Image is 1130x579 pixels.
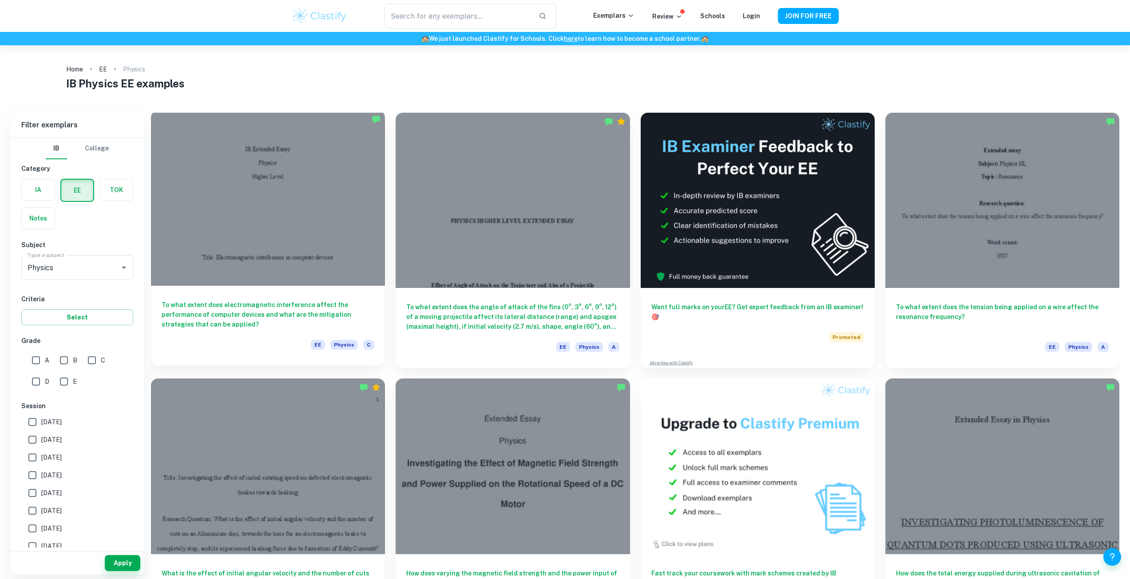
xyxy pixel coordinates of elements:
[21,164,133,173] h6: Category
[22,208,55,229] button: Notes
[21,240,133,250] h6: Subject
[617,117,626,126] div: Premium
[46,138,67,159] button: IB
[1098,342,1109,352] span: A
[617,383,626,392] img: Marked
[99,63,107,75] a: EE
[385,4,531,28] input: Search for any exemplars...
[575,342,603,352] span: Physics
[66,63,83,75] a: Home
[292,7,348,25] img: Clastify logo
[73,377,77,386] span: E
[41,488,62,498] span: [DATE]
[21,336,133,346] h6: Grade
[896,302,1109,331] h6: To what extent does the tension being applied on a wire affect the resonance frequency?
[652,12,682,21] p: Review
[700,12,725,20] a: Schools
[151,113,385,368] a: To what extent does electromagnetic interference affect the performance of computer devices and w...
[701,35,709,42] span: 🏫
[330,340,358,350] span: Physics
[118,261,130,274] button: Open
[396,113,630,368] a: To what extent does the angle of attack of the fins (0°, 3°, 6°, 9°, 12°) of a moving projectile ...
[829,332,864,342] span: Promoted
[1103,548,1121,566] button: Help and Feedback
[641,378,875,554] img: Thumbnail
[45,355,49,365] span: A
[41,453,62,462] span: [DATE]
[556,342,570,352] span: EE
[593,11,634,20] p: Exemplars
[2,34,1128,43] h6: We just launched Clastify for Schools. Click to learn how to become a school partner.
[1106,383,1115,392] img: Marked
[73,355,77,365] span: B
[100,179,133,201] button: TOK
[564,35,578,42] a: here
[359,383,368,392] img: Marked
[28,251,64,259] label: Type a subject
[641,113,875,288] img: Thumbnail
[105,555,140,571] button: Apply
[650,360,693,366] a: Advertise with Clastify
[651,313,659,320] span: 🎯
[743,12,760,20] a: Login
[41,506,62,516] span: [DATE]
[1065,342,1092,352] span: Physics
[372,115,381,124] img: Marked
[101,355,105,365] span: C
[85,138,109,159] button: College
[1045,342,1059,352] span: EE
[46,138,109,159] div: Filter type choice
[61,180,93,201] button: EE
[1106,117,1115,126] img: Marked
[641,113,875,368] a: Want full marks on yourEE? Get expert feedback from an IB examiner!PromotedAdvertise with Clastify
[651,302,864,322] h6: Want full marks on your EE ? Get expert feedback from an IB examiner!
[41,470,62,480] span: [DATE]
[22,179,55,201] button: IA
[604,117,613,126] img: Marked
[45,377,49,386] span: D
[123,64,145,74] p: Physics
[11,113,144,138] h6: Filter exemplars
[41,541,62,551] span: [DATE]
[608,342,619,352] span: A
[41,524,62,533] span: [DATE]
[406,302,619,331] h6: To what extent does the angle of attack of the fins (0°, 3°, 6°, 9°, 12°) of a moving projectile ...
[421,35,429,42] span: 🏫
[21,401,133,411] h6: Session
[66,75,1064,91] h1: IB Physics EE examples
[363,340,374,350] span: C
[311,340,325,350] span: EE
[21,294,133,304] h6: Criteria
[41,417,62,427] span: [DATE]
[885,113,1119,368] a: To what extent does the tension being applied on a wire affect the resonance frequency?EEPhysicsA
[41,435,62,445] span: [DATE]
[778,8,839,24] button: JOIN FOR FREE
[162,300,374,329] h6: To what extent does electromagnetic interference affect the performance of computer devices and w...
[21,309,133,325] button: Select
[372,383,381,392] div: Premium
